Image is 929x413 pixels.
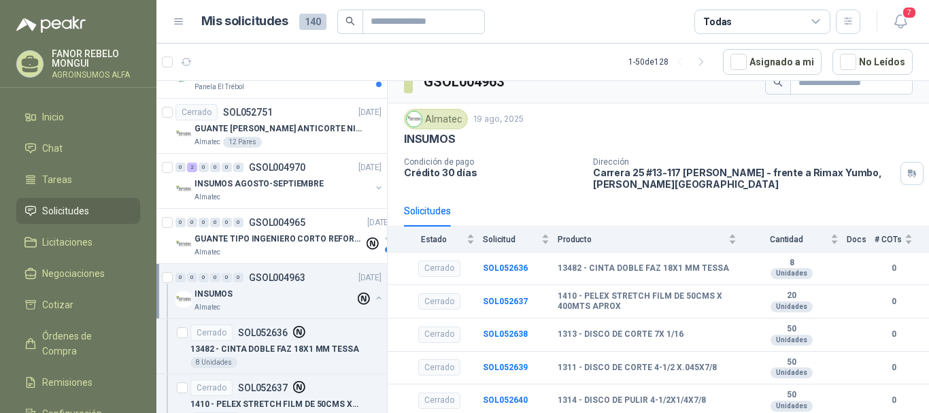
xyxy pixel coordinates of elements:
[16,292,140,318] a: Cotizar
[195,82,244,93] p: Panela El Trébol
[223,108,273,117] p: SOL052751
[558,395,706,406] b: 1314 - DISCO DE PULIR 4-1/2X1/4X7/8
[473,113,524,126] p: 19 ago, 2025
[404,235,464,244] span: Estado
[558,263,729,274] b: 13482 - CINTA DOBLE FAZ 18X1 MM TESSA
[175,214,393,258] a: 0 0 0 0 0 0 GSOL004965[DATE] Company LogoGUANTE TIPO INGENIERO CORTO REFORZADOAlmatec
[42,297,73,312] span: Cotizar
[238,383,288,393] p: SOL052637
[723,49,822,75] button: Asignado a mi
[593,167,895,190] p: Carrera 25 #13-117 [PERSON_NAME] - frente a Rimax Yumbo , [PERSON_NAME][GEOGRAPHIC_DATA]
[175,236,192,252] img: Company Logo
[745,258,839,269] b: 8
[222,218,232,227] div: 0
[358,106,382,119] p: [DATE]
[745,235,828,244] span: Cantidad
[745,324,839,335] b: 50
[175,181,192,197] img: Company Logo
[195,247,220,258] p: Almatec
[483,329,528,339] a: SOL052638
[404,157,582,167] p: Condición de pago
[16,135,140,161] a: Chat
[16,198,140,224] a: Solicitudes
[195,178,324,191] p: INSUMOS AGOSTO-SEPTIEMBRE
[847,227,875,252] th: Docs
[190,380,233,396] div: Cerrado
[418,359,460,376] div: Cerrado
[195,233,364,246] p: GUANTE TIPO INGENIERO CORTO REFORZADO
[16,323,140,364] a: Órdenes de Compra
[483,263,528,273] a: SOL052636
[16,369,140,395] a: Remisiones
[483,363,528,372] a: SOL052639
[42,329,127,359] span: Órdenes de Compra
[195,122,364,135] p: GUANTE [PERSON_NAME] ANTICORTE NIV 5 TALLA L
[233,163,243,172] div: 0
[404,203,451,218] div: Solicitudes
[558,329,683,340] b: 1313 - DISCO DE CORTE 7X 1/16
[42,266,105,281] span: Negociaciones
[199,273,209,282] div: 0
[483,227,558,252] th: Solicitud
[418,327,460,343] div: Cerrado
[42,203,89,218] span: Solicitudes
[52,71,140,79] p: AGROINSUMOS ALFA
[771,268,813,279] div: Unidades
[418,261,460,277] div: Cerrado
[16,16,86,33] img: Logo peakr
[771,301,813,312] div: Unidades
[238,328,288,337] p: SOL052636
[299,14,326,30] span: 140
[875,235,902,244] span: # COTs
[558,291,737,312] b: 1410 - PELEX STRETCH FILM DE 50CMS X 400MTS APROX
[745,227,847,252] th: Cantidad
[875,361,913,374] b: 0
[558,235,726,244] span: Producto
[875,227,929,252] th: # COTs
[558,227,745,252] th: Producto
[201,12,288,31] h1: Mis solicitudes
[187,163,197,172] div: 2
[42,235,92,250] span: Licitaciones
[745,357,839,368] b: 50
[16,229,140,255] a: Licitaciones
[199,218,209,227] div: 0
[42,110,64,125] span: Inicio
[175,291,192,308] img: Company Logo
[875,394,913,407] b: 0
[190,357,237,368] div: 8 Unidades
[875,328,913,341] b: 0
[210,273,220,282] div: 0
[52,49,140,68] p: FANOR REBELO MONGUI
[190,343,359,356] p: 13482 - CINTA DOBLE FAZ 18X1 MM TESSA
[404,109,468,129] div: Almatec
[187,273,197,282] div: 0
[628,51,712,73] div: 1 - 50 de 128
[249,218,305,227] p: GSOL004965
[745,291,839,301] b: 20
[771,367,813,378] div: Unidades
[190,325,233,341] div: Cerrado
[418,293,460,310] div: Cerrado
[593,157,895,167] p: Dirección
[187,218,197,227] div: 0
[358,161,382,174] p: [DATE]
[367,216,390,229] p: [DATE]
[175,273,186,282] div: 0
[42,172,72,187] span: Tareas
[175,126,192,142] img: Company Logo
[175,104,218,120] div: Cerrado
[345,16,355,26] span: search
[16,104,140,130] a: Inicio
[902,6,917,19] span: 7
[195,288,233,301] p: INSUMOS
[190,398,360,411] p: 1410 - PELEX STRETCH FILM DE 50CMS X 400MTS APROX
[424,71,506,93] h3: GSOL004963
[233,218,243,227] div: 0
[175,218,186,227] div: 0
[222,163,232,172] div: 0
[358,271,382,284] p: [DATE]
